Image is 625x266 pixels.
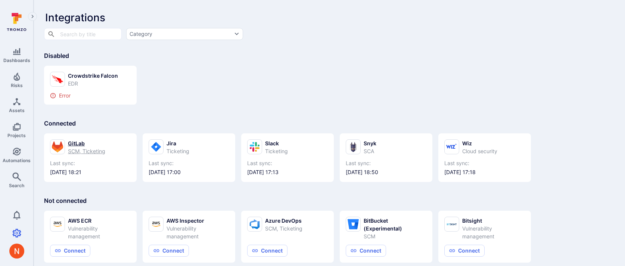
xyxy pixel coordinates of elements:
[45,11,105,24] span: Integrations
[50,168,131,176] span: [DATE] 18:21
[68,147,105,155] div: SCM, Ticketing
[50,72,131,99] a: Crowdstrike FalconEDRError
[68,80,118,87] div: EDR
[3,58,30,63] span: Dashboards
[50,139,131,176] a: GitLabSCM, TicketingLast sync:[DATE] 18:21
[50,160,131,167] span: Last sync:
[346,160,426,167] span: Last sync:
[167,225,229,240] div: Vulnerability management
[247,139,328,176] a: SlackTicketingLast sync:[DATE] 17:13
[68,139,105,147] div: GitLab
[9,108,25,113] span: Assets
[58,27,107,40] input: Search by title
[462,139,497,147] div: Wiz
[247,168,328,176] span: [DATE] 17:13
[167,147,189,155] div: Ticketing
[247,245,287,257] button: Connect
[346,139,426,176] a: SnykSCALast sync:[DATE] 18:50
[130,30,152,38] div: Category
[247,160,328,167] span: Last sync:
[9,244,24,259] div: Neeren Patki
[50,93,131,99] div: Error
[462,217,525,225] div: Bitsight
[7,133,26,138] span: Projects
[149,160,229,167] span: Last sync:
[265,225,302,232] div: SCM, Ticketing
[126,28,243,40] button: Category
[462,147,497,155] div: Cloud security
[364,139,376,147] div: Snyk
[149,168,229,176] span: [DATE] 17:00
[3,158,31,163] span: Automations
[149,245,189,257] button: Connect
[167,217,229,225] div: AWS Inspector
[265,139,288,147] div: Slack
[364,232,426,240] div: SCM
[11,83,23,88] span: Risks
[9,244,24,259] img: ACg8ocIprwjrgDQnDsNSk9Ghn5p5-B8DpAKWoJ5Gi9syOE4K59tr4Q=s96-c
[444,245,485,257] button: Connect
[68,217,131,225] div: AWS ECR
[364,147,376,155] div: SCA
[444,139,525,176] a: WizCloud securityLast sync:[DATE] 17:18
[444,160,525,167] span: Last sync:
[44,52,69,59] span: Disabled
[149,139,229,176] a: JiraTicketingLast sync:[DATE] 17:00
[346,245,386,257] button: Connect
[9,183,24,188] span: Search
[167,139,189,147] div: Jira
[265,217,302,225] div: Azure DevOps
[68,72,118,80] div: Crowdstrike Falcon
[265,147,288,155] div: Ticketing
[346,168,426,176] span: [DATE] 18:50
[30,13,35,20] i: Expand navigation menu
[364,217,426,232] div: BitBucket (Experimental)
[44,197,87,204] span: Not connected
[462,225,525,240] div: Vulnerability management
[68,225,131,240] div: Vulnerability management
[28,12,37,21] button: Expand navigation menu
[50,245,90,257] button: Connect
[444,168,525,176] span: [DATE] 17:18
[44,120,76,127] span: Connected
